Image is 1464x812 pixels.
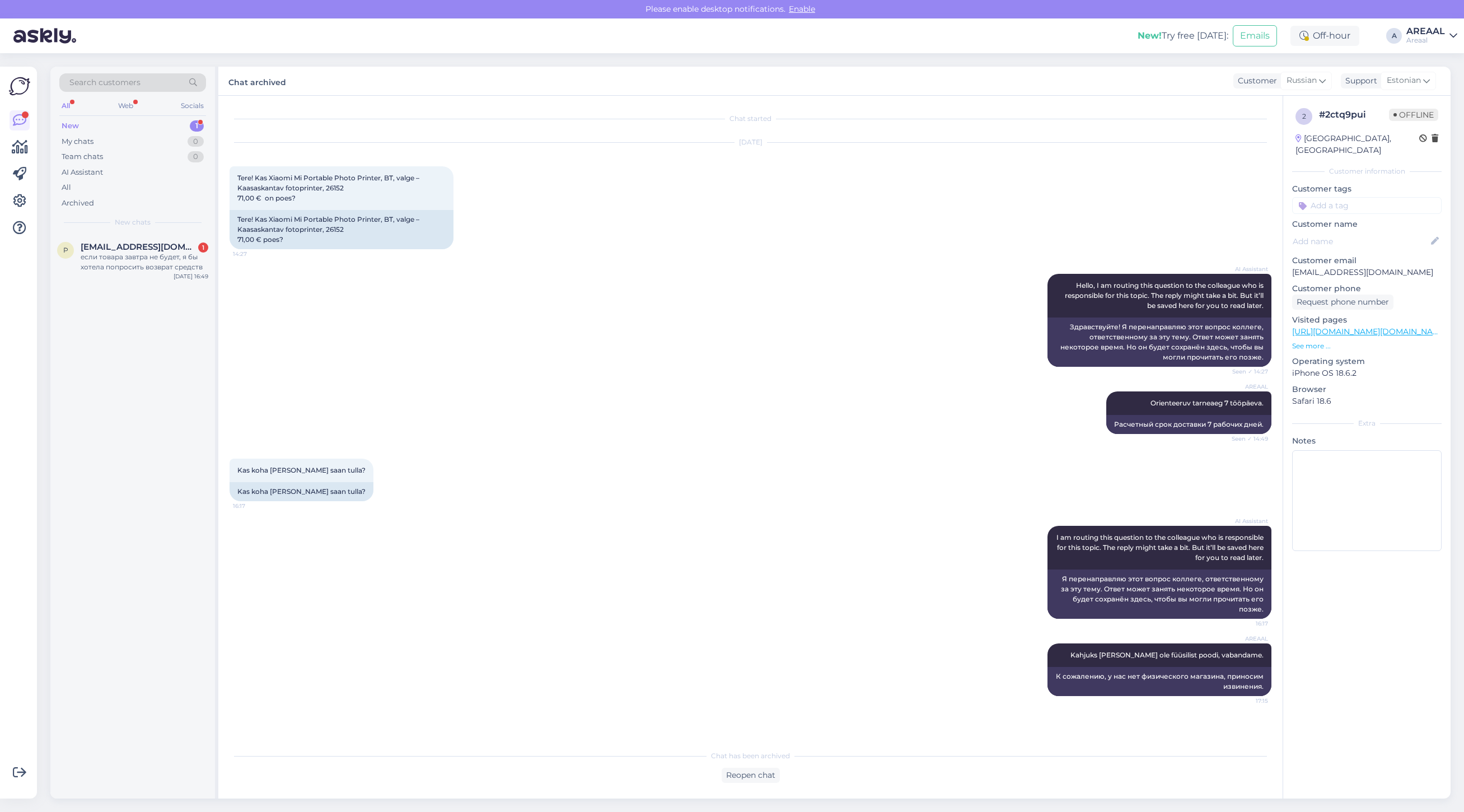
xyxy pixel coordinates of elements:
span: pkondrat934@gmail.com [81,242,197,252]
div: All [59,99,72,113]
div: [GEOGRAPHIC_DATA], [GEOGRAPHIC_DATA] [1295,133,1419,156]
div: # 2ctq9pui [1319,108,1389,122]
span: AI Assistant [1226,517,1268,525]
b: New! [1138,30,1162,41]
div: Archived [62,198,94,209]
p: iPhone OS 18.6.2 [1292,367,1442,379]
span: 16:17 [233,502,275,510]
div: A [1386,28,1402,44]
p: Operating system [1292,356,1442,367]
input: Add a tag [1292,197,1442,214]
div: Areaal [1406,36,1445,45]
div: AREAAL [1406,27,1445,36]
div: Reopen chat [722,768,780,783]
span: Tere! Kas Xiaomi Mi Portable Photo Printer, BT, valge – Kaasaskantav fotoprinter, 26152 71,00 € o... [237,174,421,202]
div: New [62,120,79,132]
span: Kahjuks [PERSON_NAME] ole füüsilist poodi, vabandame. [1070,651,1264,659]
div: [DATE] 16:49 [174,272,208,281]
span: 2 [1302,112,1306,120]
span: Hello, I am routing this question to the colleague who is responsible for this topic. The reply m... [1065,281,1265,310]
div: Здравствуйте! Я перенаправляю этот вопрос коллеге, ответственному за эту тему. Ответ может занять... [1047,318,1271,367]
div: Я перенаправляю этот вопрос коллеге, ответственному за эту тему. Ответ может занять некоторое вре... [1047,570,1271,619]
div: Support [1341,75,1377,87]
p: See more ... [1292,341,1442,351]
img: Askly Logo [9,76,30,97]
span: 17:15 [1226,697,1268,705]
div: если товара завтра не будет, я бы хотела попросить возврат средств [81,252,208,272]
a: AREAALAreaal [1406,27,1457,45]
p: Customer email [1292,255,1442,267]
div: [DATE] [230,137,1271,147]
span: Kas koha [PERSON_NAME] saan tulla? [237,466,366,474]
span: Enable [785,4,818,14]
div: 0 [188,136,204,147]
p: Notes [1292,435,1442,447]
div: Request phone number [1292,295,1393,310]
span: AREAAL [1226,634,1268,643]
span: AI Assistant [1226,265,1268,273]
span: Chat has been archived [711,751,790,761]
span: Seen ✓ 14:27 [1226,367,1268,376]
input: Add name [1293,235,1429,248]
p: [EMAIL_ADDRESS][DOMAIN_NAME] [1292,267,1442,278]
div: All [62,182,71,193]
p: Customer phone [1292,283,1442,295]
p: Customer name [1292,218,1442,230]
p: Browser [1292,384,1442,395]
label: Chat archived [228,73,286,88]
div: Kas koha [PERSON_NAME] saan tulla? [230,482,373,501]
div: Tere! Kas Xiaomi Mi Portable Photo Printer, BT, valge – Kaasaskantav fotoprinter, 26152 71,00 € p... [230,210,453,249]
div: Team chats [62,151,103,162]
span: 14:27 [233,250,275,258]
div: Расчетный срок доставки 7 рабочих дней. [1106,415,1271,434]
div: 1 [190,120,204,132]
div: Off-hour [1290,26,1359,46]
span: Seen ✓ 14:49 [1226,435,1268,443]
span: Russian [1287,74,1317,87]
div: AI Assistant [62,167,103,178]
div: 1 [198,242,208,253]
span: Search customers [69,77,141,88]
p: Customer tags [1292,183,1442,195]
span: Estonian [1387,74,1421,87]
span: 16:17 [1226,619,1268,628]
span: Offline [1389,109,1438,121]
div: Web [116,99,135,113]
p: Visited pages [1292,314,1442,326]
div: К сожалению, у нас нет физического магазина, приносим извинения. [1047,667,1271,696]
div: Socials [179,99,206,113]
span: New chats [115,217,151,227]
div: Chat started [230,114,1271,124]
div: Extra [1292,418,1442,428]
div: Customer [1233,75,1277,87]
span: I am routing this question to the colleague who is responsible for this topic. The reply might ta... [1056,533,1265,562]
div: 0 [188,151,204,162]
span: p [63,246,68,254]
div: Try free [DATE]: [1138,29,1228,43]
span: AREAAL [1226,382,1268,391]
button: Emails [1233,25,1277,46]
div: Customer information [1292,166,1442,176]
div: My chats [62,136,93,147]
span: Orienteeruv tarneaeg 7 tööpäeva. [1150,399,1264,407]
p: Safari 18.6 [1292,395,1442,407]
